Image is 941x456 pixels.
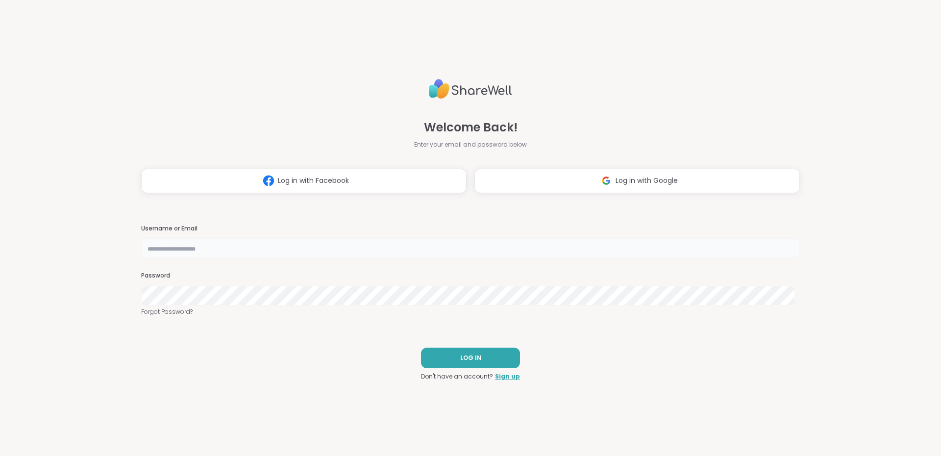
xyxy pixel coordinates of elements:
[495,372,520,381] a: Sign up
[259,172,278,190] img: ShareWell Logomark
[141,307,800,316] a: Forgot Password?
[421,348,520,368] button: LOG IN
[460,354,481,362] span: LOG IN
[616,176,678,186] span: Log in with Google
[141,169,467,193] button: Log in with Facebook
[414,140,527,149] span: Enter your email and password below
[278,176,349,186] span: Log in with Facebook
[424,119,518,136] span: Welcome Back!
[597,172,616,190] img: ShareWell Logomark
[141,272,800,280] h3: Password
[141,225,800,233] h3: Username or Email
[474,169,800,193] button: Log in with Google
[421,372,493,381] span: Don't have an account?
[429,75,512,103] img: ShareWell Logo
